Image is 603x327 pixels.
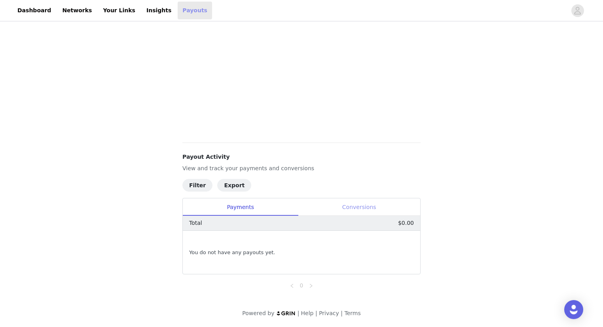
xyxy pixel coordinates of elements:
[341,310,343,316] span: |
[574,4,581,17] div: avatar
[183,198,298,216] div: Payments
[242,310,274,316] span: Powered by
[98,2,140,19] a: Your Links
[398,219,414,227] p: $0.00
[309,283,313,288] i: icon: right
[182,153,421,161] h4: Payout Activity
[178,2,212,19] a: Payouts
[182,179,212,192] button: Filter
[315,310,317,316] span: |
[287,281,297,290] li: Previous Page
[297,281,306,290] li: 0
[189,249,275,257] span: You do not have any payouts yet.
[189,219,202,227] p: Total
[298,198,420,216] div: Conversions
[344,310,360,316] a: Terms
[182,164,421,173] p: View and track your payments and conversions
[319,310,339,316] a: Privacy
[217,179,251,192] button: Export
[297,281,306,290] a: 0
[306,281,316,290] li: Next Page
[142,2,176,19] a: Insights
[564,300,583,319] div: Open Intercom Messenger
[298,310,300,316] span: |
[57,2,97,19] a: Networks
[290,283,294,288] i: icon: left
[276,311,296,316] img: logo
[13,2,56,19] a: Dashboard
[301,310,314,316] a: Help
